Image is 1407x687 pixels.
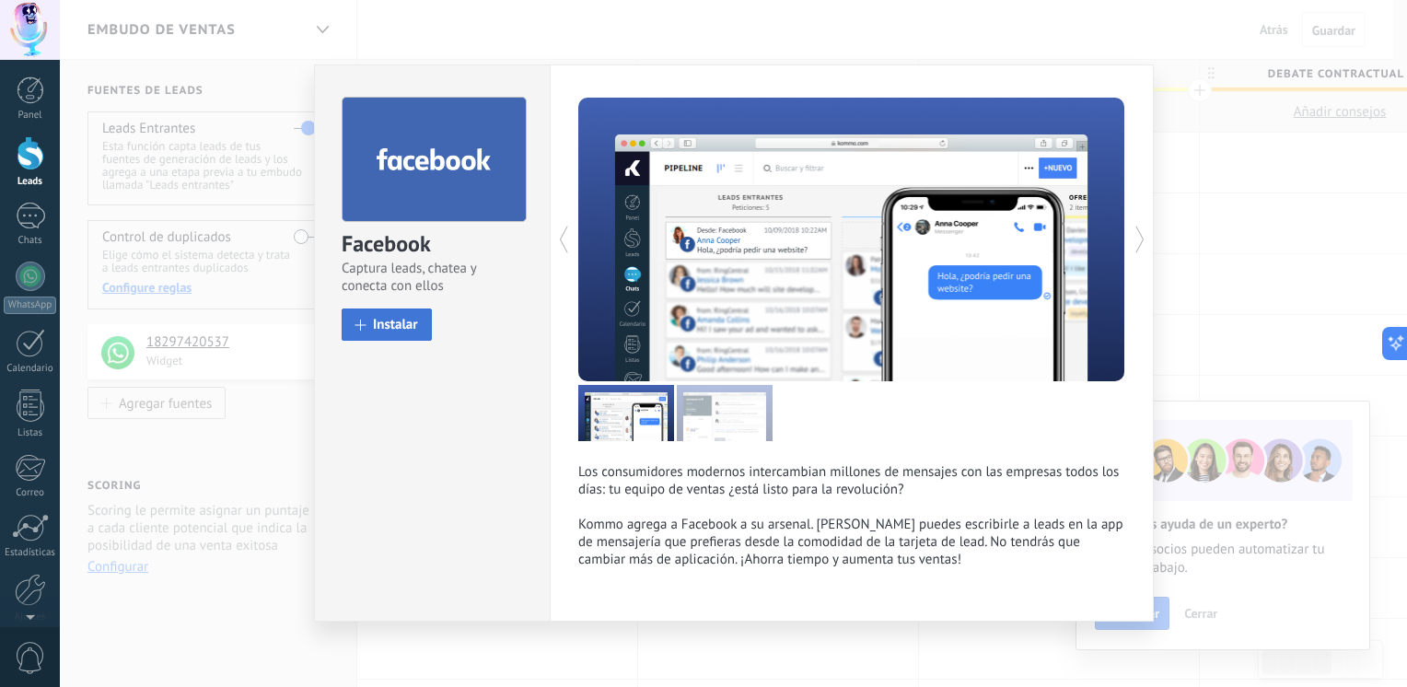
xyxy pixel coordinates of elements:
div: Facebook [342,229,523,260]
div: Panel [4,110,57,122]
p: Los consumidores modernos intercambian millones de mensajes con las empresas todos los días: tu e... [578,463,1125,568]
div: Correo [4,487,57,499]
span: Captura leads, chatea y conecta con ellos [342,260,523,295]
div: Chats [4,235,57,247]
img: kommo_facebook_tour_2_es.png [677,385,773,441]
div: Estadísticas [4,547,57,559]
div: WhatsApp [4,297,56,314]
img: kommo_facebook_tour_1_es.png [578,385,674,441]
span: Instalar [373,318,418,332]
div: Listas [4,427,57,439]
div: Calendario [4,363,57,375]
div: Leads [4,176,57,188]
button: Instalar [342,309,432,341]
